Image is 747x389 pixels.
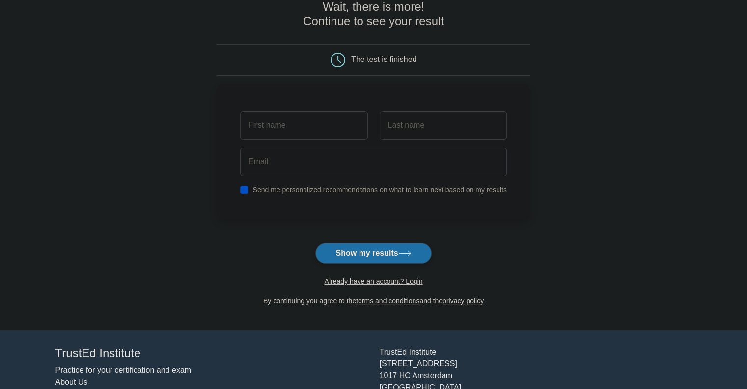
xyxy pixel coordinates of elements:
a: About Us [55,378,88,386]
button: Show my results [315,243,431,264]
a: Already have an account? Login [324,277,422,285]
a: privacy policy [443,297,484,305]
h4: TrustEd Institute [55,346,368,360]
div: By continuing you agree to the and the [211,295,536,307]
a: Practice for your certification and exam [55,366,192,374]
label: Send me personalized recommendations on what to learn next based on my results [252,186,507,194]
a: terms and conditions [356,297,419,305]
input: Email [240,148,507,176]
input: Last name [380,111,507,140]
div: The test is finished [351,55,416,63]
input: First name [240,111,367,140]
